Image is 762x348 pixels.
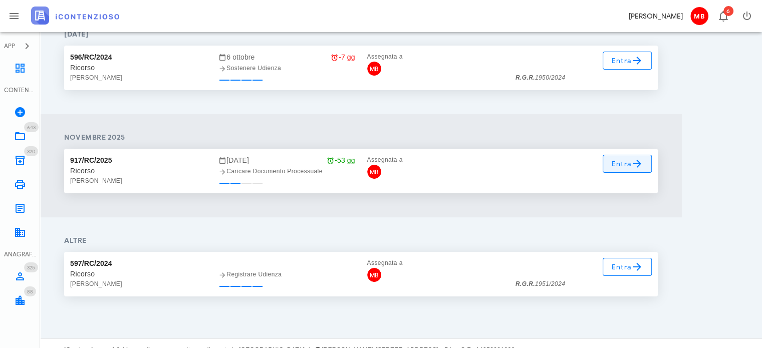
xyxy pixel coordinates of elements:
[516,279,565,289] div: 1951/2024
[70,166,206,176] div: Ricorso
[64,132,658,143] h4: novembre 2025
[218,166,355,176] div: Caricare Documento Processuale
[218,63,355,73] div: Sostenere Udienza
[24,262,38,272] span: Distintivo
[516,280,535,287] strong: R.G.R.
[687,4,711,28] button: MB
[70,269,206,279] div: Ricorso
[24,122,39,132] span: Distintivo
[4,86,36,95] div: CONTENZIOSO
[4,250,36,259] div: ANAGRAFICA
[218,155,355,166] div: [DATE]
[24,286,36,296] span: Distintivo
[603,258,652,276] a: Entra
[611,158,644,170] span: Entra
[603,155,652,173] a: Entra
[64,29,658,40] h4: [DATE]
[690,7,708,25] span: MB
[70,279,206,289] div: [PERSON_NAME]
[70,176,206,186] div: [PERSON_NAME]
[516,74,535,81] strong: R.G.R.
[27,148,35,155] span: 320
[70,258,112,269] div: 597/RC/2024
[603,52,652,70] a: Entra
[31,7,119,25] img: logo-text-2x.png
[331,52,355,63] div: -7 gg
[711,4,735,28] button: Distintivo
[367,268,381,282] span: MB
[367,165,381,179] span: MB
[70,155,112,166] div: 917/RC/2025
[367,155,503,165] div: Assegnata a
[218,52,355,63] div: 6 ottobre
[70,63,206,73] div: Ricorso
[27,124,36,131] span: 643
[611,55,644,67] span: Entra
[629,11,683,22] div: [PERSON_NAME]
[611,261,644,273] span: Entra
[327,155,355,166] div: -53 gg
[70,73,206,83] div: [PERSON_NAME]
[24,146,38,156] span: Distintivo
[367,52,503,62] div: Assegnata a
[367,62,381,76] span: MB
[70,52,112,63] div: 596/RC/2024
[516,73,565,83] div: 1950/2024
[723,6,733,16] span: Distintivo
[27,264,35,271] span: 325
[27,288,33,295] span: 88
[218,269,355,279] div: Registrare Udienza
[367,258,503,268] div: Assegnata a
[64,235,658,246] h4: Altre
